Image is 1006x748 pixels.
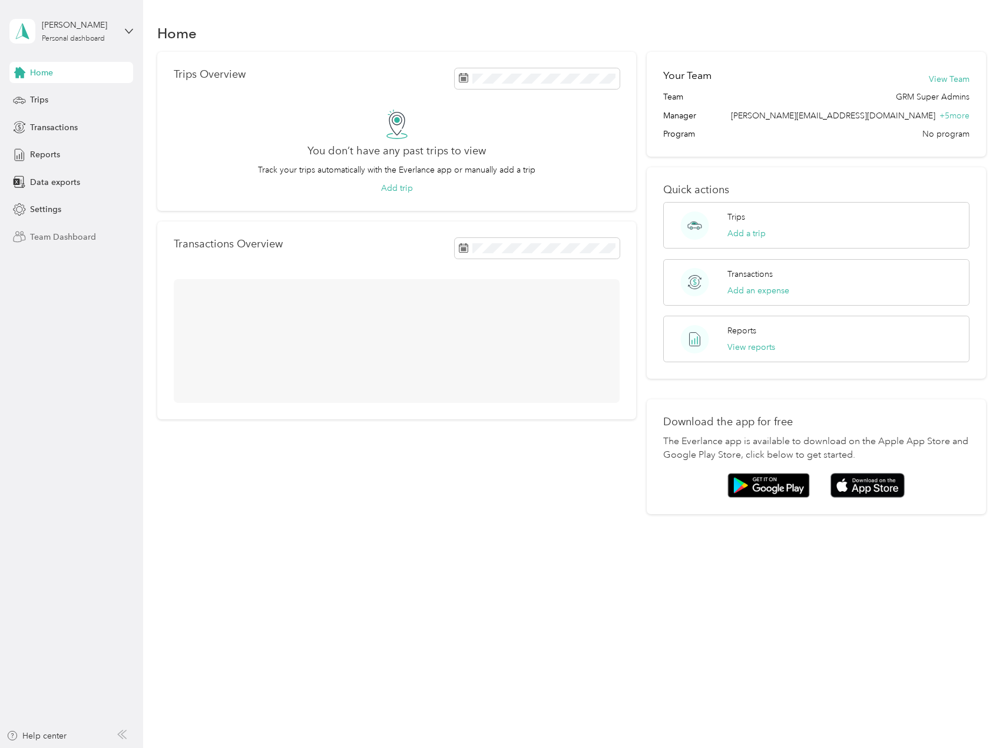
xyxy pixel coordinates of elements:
p: Transactions [727,268,773,280]
span: Trips [30,94,48,106]
button: Help center [6,730,67,742]
button: Add a trip [727,227,766,240]
span: [PERSON_NAME][EMAIL_ADDRESS][DOMAIN_NAME] [731,111,935,121]
span: Team [663,91,683,103]
span: GRM Super Admins [896,91,969,103]
div: [PERSON_NAME] [42,19,115,31]
img: Google play [727,473,810,498]
iframe: Everlance-gr Chat Button Frame [940,682,1006,748]
p: Transactions Overview [174,238,283,250]
button: Add an expense [727,284,789,297]
button: View reports [727,341,775,353]
p: Reports [727,325,756,337]
span: Team Dashboard [30,231,96,243]
div: Personal dashboard [42,35,105,42]
span: Data exports [30,176,80,188]
img: App store [830,473,905,498]
span: Settings [30,203,61,216]
span: Home [30,67,53,79]
span: Reports [30,148,60,161]
span: No program [922,128,969,140]
span: Program [663,128,695,140]
p: Quick actions [663,184,969,196]
p: Download the app for free [663,416,969,428]
button: Add trip [381,182,413,194]
span: Manager [663,110,696,122]
h2: Your Team [663,68,712,83]
button: View Team [929,73,969,85]
p: Trips Overview [174,68,246,81]
span: + 5 more [939,111,969,121]
h2: You don’t have any past trips to view [307,145,486,157]
p: Track your trips automatically with the Everlance app or manually add a trip [258,164,535,176]
h1: Home [157,27,197,39]
span: Transactions [30,121,78,134]
p: The Everlance app is available to download on the Apple App Store and Google Play Store, click be... [663,435,969,463]
p: Trips [727,211,745,223]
